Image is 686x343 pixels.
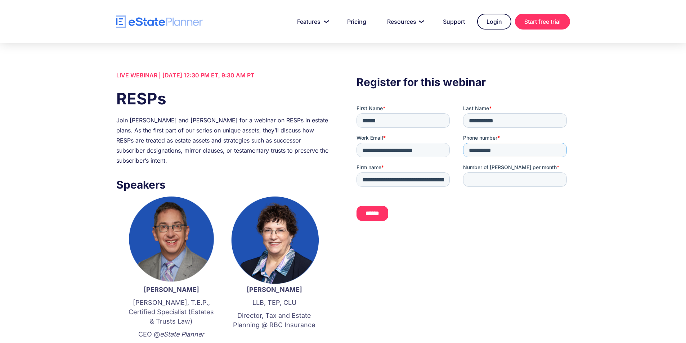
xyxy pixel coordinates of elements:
[127,330,216,339] p: CEO @
[116,70,329,80] div: LIVE WEBINAR | [DATE] 12:30 PM ET, 9:30 AM PT
[477,14,511,30] a: Login
[357,74,570,90] h3: Register for this webinar
[116,15,203,28] a: home
[230,298,319,307] p: LLB, TEP, CLU
[160,330,204,338] em: eState Planner
[144,286,199,293] strong: [PERSON_NAME]
[116,115,329,166] div: Join [PERSON_NAME] and [PERSON_NAME] for a webinar on RESPs in estate plans. As the first part of...
[378,14,431,29] a: Resources
[357,105,570,234] iframe: Form 0
[116,176,329,193] h3: Speakers
[116,87,329,110] h1: RESPs
[247,286,302,293] strong: [PERSON_NAME]
[338,14,375,29] a: Pricing
[288,14,335,29] a: Features
[230,333,319,343] p: ‍
[230,311,319,330] p: Director, Tax and Estate Planning @ RBC Insurance
[515,14,570,30] a: Start free trial
[434,14,474,29] a: Support
[127,298,216,326] p: [PERSON_NAME], T.E.P., Certified Specialist (Estates & Trusts Law)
